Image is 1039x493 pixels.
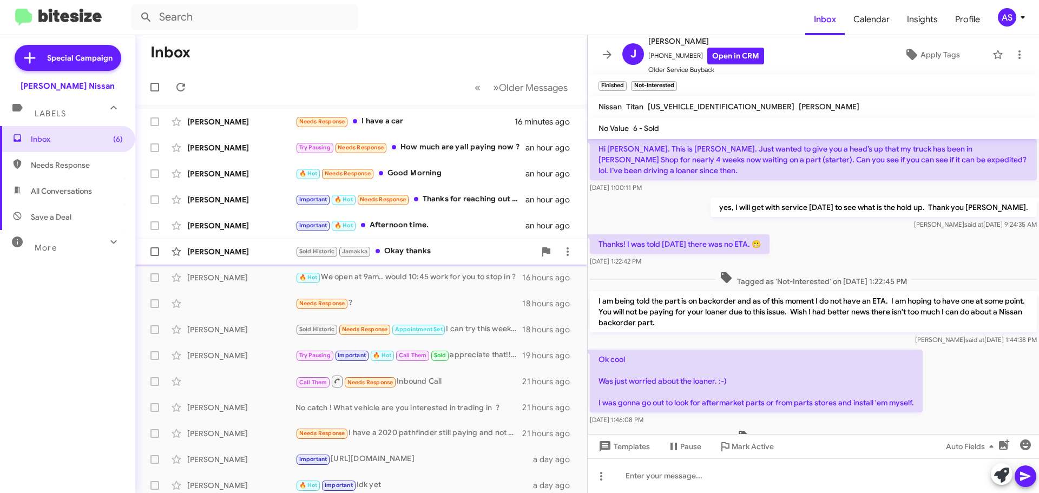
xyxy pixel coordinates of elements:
div: We open at 9am.. would 10:45 work for you to stop in ? [295,271,522,284]
span: Needs Response [299,300,345,307]
span: Sold Historic [299,326,335,333]
button: Mark Active [710,437,782,456]
span: Marked as Finished [DATE] 1:48:04 PM [733,430,893,445]
span: Needs Response [299,430,345,437]
div: [PERSON_NAME] [187,402,295,413]
span: Call Them [299,379,327,386]
span: said at [965,336,984,344]
button: Next [486,76,574,98]
p: Thanks! I was told [DATE] there was no ETA. 😬 [590,234,770,254]
div: Good Morning [295,167,525,180]
div: 21 hours ago [522,402,578,413]
h1: Inbox [150,44,190,61]
small: Not-Interested [631,81,676,91]
span: Needs Response [338,144,384,151]
span: [US_VEHICLE_IDENTIFICATION_NUMBER] [648,102,794,111]
div: No catch ! What vehicle are you interested in trading in ? [295,402,522,413]
a: Insights [898,4,946,35]
span: [DATE] 1:22:42 PM [590,257,641,265]
span: [DATE] 1:00:11 PM [590,183,642,192]
span: » [493,81,499,94]
span: Labels [35,109,66,119]
div: an hour ago [525,142,578,153]
div: I have a 2020 pathfinder still paying and not sure about the equaty [295,427,522,439]
div: Thanks for reaching out [PERSON_NAME] [295,193,525,206]
a: Special Campaign [15,45,121,71]
span: Needs Response [325,170,371,177]
span: Try Pausing [299,144,331,151]
a: Profile [946,4,989,35]
div: [PERSON_NAME] Nissan [21,81,115,91]
span: Needs Response [31,160,123,170]
span: Important [299,196,327,203]
span: [PERSON_NAME] [DATE] 9:24:35 AM [914,220,1037,228]
span: [PERSON_NAME] [799,102,859,111]
div: I have a car [295,115,515,128]
span: 🔥 Hot [334,222,353,229]
span: Templates [596,437,650,456]
div: Idk yet [295,479,533,491]
span: [PHONE_NUMBER] [648,48,764,64]
a: Open in CRM [707,48,764,64]
span: J [630,45,636,63]
div: 18 hours ago [522,324,578,335]
span: Important [299,456,327,463]
span: Try Pausing [299,352,331,359]
span: 6 - Sold [633,123,659,133]
span: 🔥 Hot [299,482,318,489]
button: Templates [588,437,659,456]
div: 21 hours ago [522,376,578,387]
div: 16 minutes ago [515,116,578,127]
div: [PERSON_NAME] [187,350,295,361]
span: Needs Response [342,326,388,333]
span: Titan [626,102,643,111]
div: Okay thanks [295,245,535,258]
span: Calendar [845,4,898,35]
div: 16 hours ago [522,272,578,283]
span: Save a Deal [31,212,71,222]
div: [PERSON_NAME] [187,142,295,153]
div: [PERSON_NAME] [187,272,295,283]
span: More [35,243,57,253]
div: Afternoon time. [295,219,525,232]
div: [PERSON_NAME] [187,246,295,257]
div: [PERSON_NAME] [187,220,295,231]
div: How much are yall paying now ? [295,141,525,154]
div: AS [998,8,1016,27]
div: an hour ago [525,168,578,179]
span: Jamakka [342,248,367,255]
span: Inbox [31,134,123,144]
span: Special Campaign [47,52,113,63]
span: « [475,81,481,94]
div: I can try this weekend, with [PERSON_NAME]. I don't have a time though [295,323,522,336]
span: Appointment Set [395,326,443,333]
span: 🔥 Hot [373,352,391,359]
span: Sold Historic [299,248,335,255]
span: Inbox [805,4,845,35]
div: 21 hours ago [522,428,578,439]
div: ? [295,297,522,310]
span: Older Messages [499,82,568,94]
div: [PERSON_NAME] [187,194,295,205]
div: [PERSON_NAME] [187,480,295,491]
span: All Conversations [31,186,92,196]
div: [URL][DOMAIN_NAME] [295,453,533,465]
span: (6) [113,134,123,144]
div: a day ago [533,480,578,491]
div: [PERSON_NAME] [187,428,295,439]
span: Nissan [599,102,622,111]
small: Finished [599,81,627,91]
p: I am being told the part is on backorder and as of this moment I do not have an ETA. I am hoping ... [590,291,1037,332]
div: Inbound Call [295,374,522,388]
span: Important [325,482,353,489]
div: an hour ago [525,220,578,231]
span: said at [964,220,983,228]
div: appreciate that!! we live by our reviews! [295,349,522,361]
span: Tagged as 'Not-Interested' on [DATE] 1:22:45 PM [715,271,911,287]
button: Previous [468,76,487,98]
span: Sold [434,352,446,359]
span: Call Them [399,352,427,359]
span: [PERSON_NAME] [DATE] 1:44:38 PM [915,336,1037,344]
